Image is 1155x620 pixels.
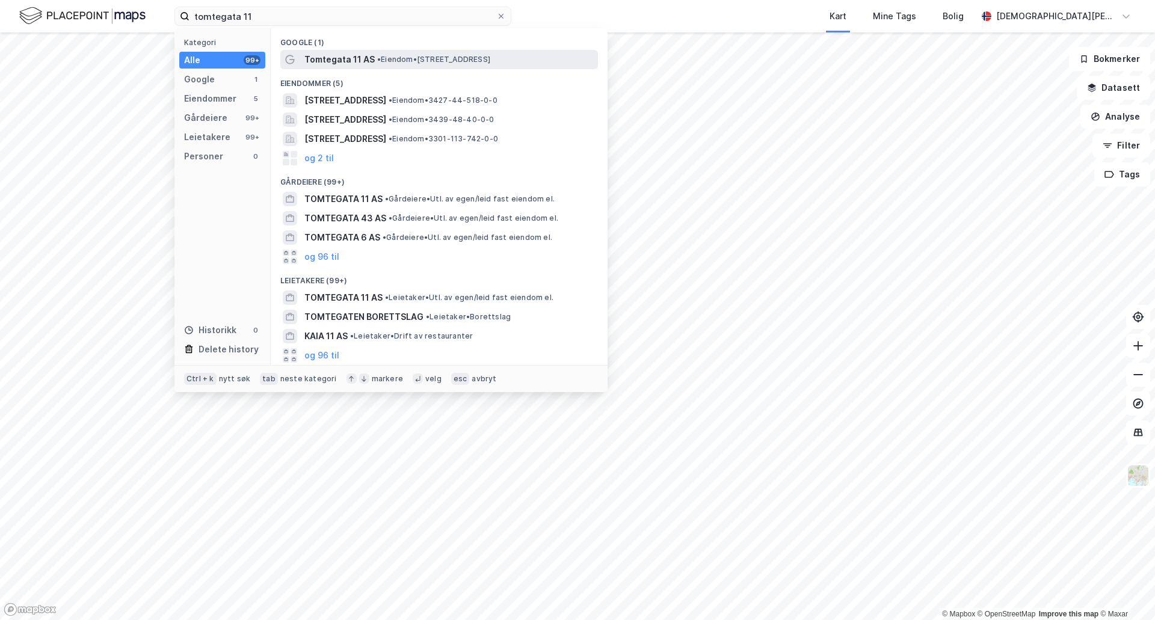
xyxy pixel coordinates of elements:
[244,113,260,123] div: 99+
[304,192,383,206] span: TOMTEGATA 11 AS
[350,331,354,340] span: •
[385,293,553,302] span: Leietaker • Utl. av egen/leid fast eiendom el.
[304,348,339,363] button: og 96 til
[304,151,334,165] button: og 2 til
[1069,47,1150,71] button: Bokmerker
[304,52,375,67] span: Tomtegata 11 AS
[1077,76,1150,100] button: Datasett
[304,112,386,127] span: [STREET_ADDRESS]
[184,72,215,87] div: Google
[942,610,975,618] a: Mapbox
[199,342,259,357] div: Delete history
[184,323,236,337] div: Historikk
[271,69,608,91] div: Eiendommer (5)
[271,28,608,50] div: Google (1)
[996,9,1116,23] div: [DEMOGRAPHIC_DATA][PERSON_NAME]
[304,211,386,226] span: TOMTEGATA 43 AS
[271,266,608,288] div: Leietakere (99+)
[251,152,260,161] div: 0
[244,132,260,142] div: 99+
[472,374,496,384] div: avbryt
[260,373,278,385] div: tab
[1039,610,1098,618] a: Improve this map
[304,250,339,264] button: og 96 til
[385,194,389,203] span: •
[219,374,251,384] div: nytt søk
[1094,162,1150,186] button: Tags
[251,94,260,103] div: 5
[1080,105,1150,129] button: Analyse
[184,38,265,47] div: Kategori
[426,312,430,321] span: •
[377,55,490,64] span: Eiendom • [STREET_ADDRESS]
[304,230,380,245] span: TOMTEGATA 6 AS
[385,194,555,204] span: Gårdeiere • Utl. av egen/leid fast eiendom el.
[304,93,386,108] span: [STREET_ADDRESS]
[873,9,916,23] div: Mine Tags
[426,312,511,322] span: Leietaker • Borettslag
[389,134,498,144] span: Eiendom • 3301-113-742-0-0
[389,115,392,124] span: •
[425,374,442,384] div: velg
[943,9,964,23] div: Bolig
[184,373,217,385] div: Ctrl + k
[1095,562,1155,620] iframe: Chat Widget
[389,213,558,223] span: Gårdeiere • Utl. av egen/leid fast eiendom el.
[377,55,381,64] span: •
[271,168,608,189] div: Gårdeiere (99+)
[389,115,494,124] span: Eiendom • 3439-48-40-0-0
[350,331,473,341] span: Leietaker • Drift av restauranter
[830,9,846,23] div: Kart
[4,603,57,616] a: Mapbox homepage
[304,329,348,343] span: KAIA 11 AS
[383,233,552,242] span: Gårdeiere • Utl. av egen/leid fast eiendom el.
[385,293,389,302] span: •
[372,374,403,384] div: markere
[978,610,1036,618] a: OpenStreetMap
[251,325,260,335] div: 0
[451,373,470,385] div: esc
[184,91,236,106] div: Eiendommer
[389,134,392,143] span: •
[19,5,146,26] img: logo.f888ab2527a4732fd821a326f86c7f29.svg
[280,374,337,384] div: neste kategori
[1127,464,1150,487] img: Z
[389,96,497,105] span: Eiendom • 3427-44-518-0-0
[251,75,260,84] div: 1
[184,53,200,67] div: Alle
[184,111,227,125] div: Gårdeiere
[304,132,386,146] span: [STREET_ADDRESS]
[1092,134,1150,158] button: Filter
[184,130,230,144] div: Leietakere
[1095,562,1155,620] div: Kontrollprogram for chat
[184,149,223,164] div: Personer
[189,7,496,25] input: Søk på adresse, matrikkel, gårdeiere, leietakere eller personer
[389,96,392,105] span: •
[389,213,392,223] span: •
[304,290,383,305] span: TOMTEGATA 11 AS
[244,55,260,65] div: 99+
[304,310,423,324] span: TOMTEGATEN BORETTSLAG
[383,233,386,242] span: •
